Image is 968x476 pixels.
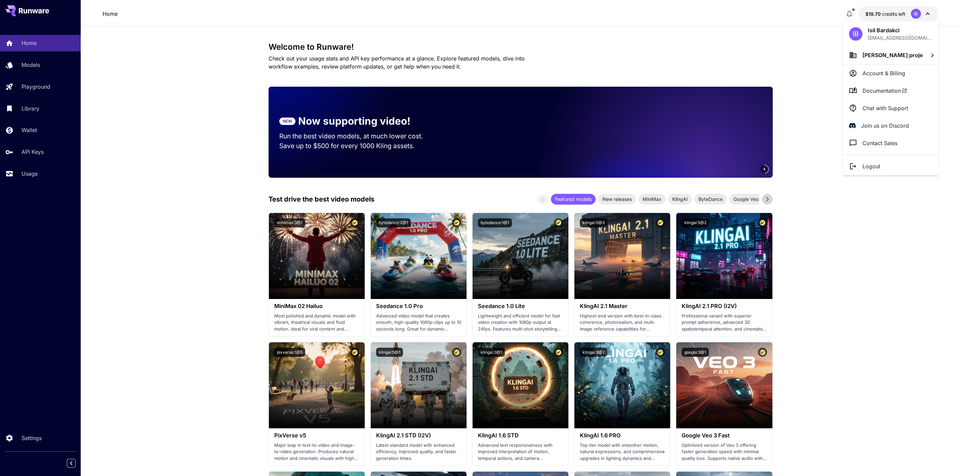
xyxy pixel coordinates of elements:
[843,46,938,64] button: [PERSON_NAME] proje
[862,139,897,147] p: Contact Sales
[934,444,968,476] div: Sohbet Aracı
[849,27,862,41] div: IB
[868,34,932,41] div: isilbardakci@retaproje.com
[861,122,909,130] p: Join us on Discord
[862,162,880,170] p: Logout
[868,34,932,41] p: [EMAIL_ADDRESS][DOMAIN_NAME]
[868,26,932,34] p: Isil Bardakci
[862,104,908,112] p: Chat with Support
[862,69,905,77] p: Account & Billing
[862,52,923,58] span: [PERSON_NAME] proje
[934,444,968,476] iframe: Chat Widget
[862,87,907,95] span: Documentation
